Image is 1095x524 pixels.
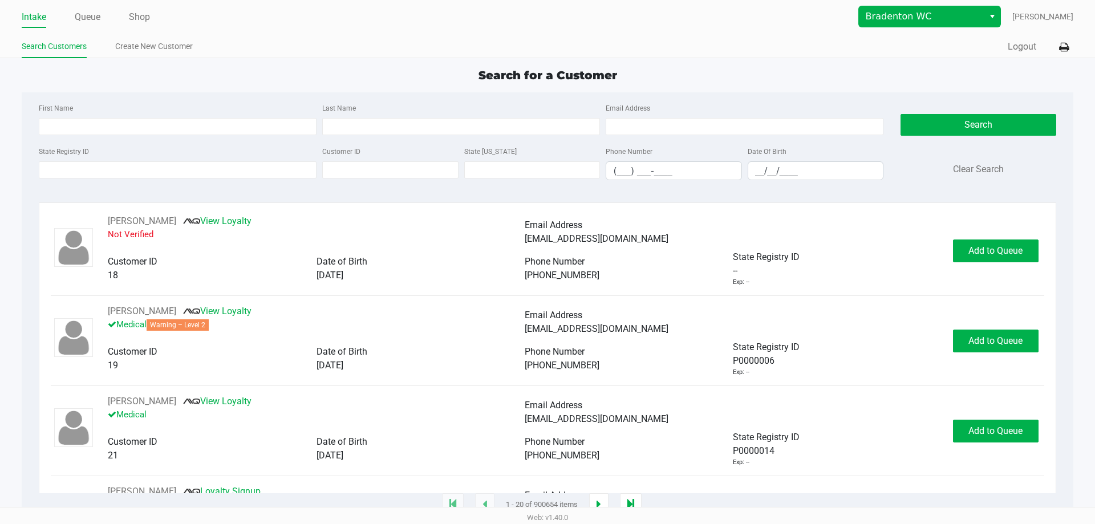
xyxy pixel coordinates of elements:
span: [PHONE_NUMBER] [525,360,599,371]
span: Search for a Customer [478,68,617,82]
div: Exp: -- [733,368,749,377]
a: Intake [22,9,46,25]
span: Warning – Level 2 [147,319,209,331]
a: Loyalty Signup [183,486,261,497]
span: [DATE] [317,360,343,371]
button: Select [984,6,1000,27]
div: Exp: -- [733,278,749,287]
app-submit-button: Previous [475,493,494,516]
button: See customer info [108,485,176,498]
span: 1 - 20 of 900654 items [506,499,578,510]
a: View Loyalty [183,396,252,407]
label: Last Name [322,103,356,113]
button: Add to Queue [953,239,1039,262]
span: Add to Queue [968,245,1023,256]
input: Format: (999) 999-9999 [606,162,741,180]
span: Email Address [525,310,582,320]
span: [DATE] [317,270,343,281]
app-submit-button: Move to first page [442,493,464,516]
span: Add to Queue [968,335,1023,346]
span: [EMAIL_ADDRESS][DOMAIN_NAME] [525,233,668,244]
span: [PHONE_NUMBER] [525,270,599,281]
a: Search Customers [22,39,87,54]
div: Exp: -- [733,458,749,468]
span: Add to Queue [968,425,1023,436]
a: Queue [75,9,100,25]
label: State Registry ID [39,147,89,157]
span: Customer ID [108,346,157,357]
span: Customer ID [108,256,157,267]
span: -- [733,264,737,278]
span: Email Address [525,220,582,230]
button: See customer info [108,214,176,228]
span: Date of Birth [317,436,367,447]
label: Email Address [606,103,650,113]
input: Format: MM/DD/YYYY [748,162,883,180]
span: 21 [108,450,118,461]
kendo-maskedtextbox: Format: MM/DD/YYYY [748,161,884,180]
button: Clear Search [953,163,1004,176]
span: P0000006 [733,354,774,368]
span: Date of Birth [317,346,367,357]
app-submit-button: Move to last page [620,493,642,516]
button: Add to Queue [953,420,1039,442]
span: 19 [108,360,118,371]
p: Not Verified [108,228,525,241]
kendo-maskedtextbox: Format: (999) 999-9999 [606,161,742,180]
span: Phone Number [525,256,585,267]
button: See customer info [108,395,176,408]
p: Medical [108,408,525,421]
span: Email Address [525,400,582,411]
span: Customer ID [108,436,157,447]
label: Date Of Birth [748,147,786,157]
button: See customer info [108,304,176,318]
p: Medical [108,318,525,331]
span: 18 [108,270,118,281]
span: Email Address [525,490,582,501]
span: Date of Birth [317,256,367,267]
button: Logout [1008,40,1036,54]
button: Search [901,114,1056,136]
span: [EMAIL_ADDRESS][DOMAIN_NAME] [525,323,668,334]
a: View Loyalty [183,216,252,226]
a: Create New Customer [115,39,193,54]
span: State Registry ID [733,432,800,442]
span: Bradenton WC [866,10,977,23]
span: [PHONE_NUMBER] [525,450,599,461]
label: State [US_STATE] [464,147,517,157]
a: Shop [129,9,150,25]
span: [DATE] [317,450,343,461]
span: Phone Number [525,346,585,357]
app-submit-button: Next [589,493,609,516]
span: [EMAIL_ADDRESS][DOMAIN_NAME] [525,413,668,424]
label: First Name [39,103,73,113]
span: State Registry ID [733,342,800,352]
span: Phone Number [525,436,585,447]
span: [PERSON_NAME] [1012,11,1073,23]
a: View Loyalty [183,306,252,316]
button: Add to Queue [953,330,1039,352]
span: State Registry ID [733,251,800,262]
label: Phone Number [606,147,652,157]
label: Customer ID [322,147,360,157]
span: P0000014 [733,444,774,458]
span: Web: v1.40.0 [527,513,568,522]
